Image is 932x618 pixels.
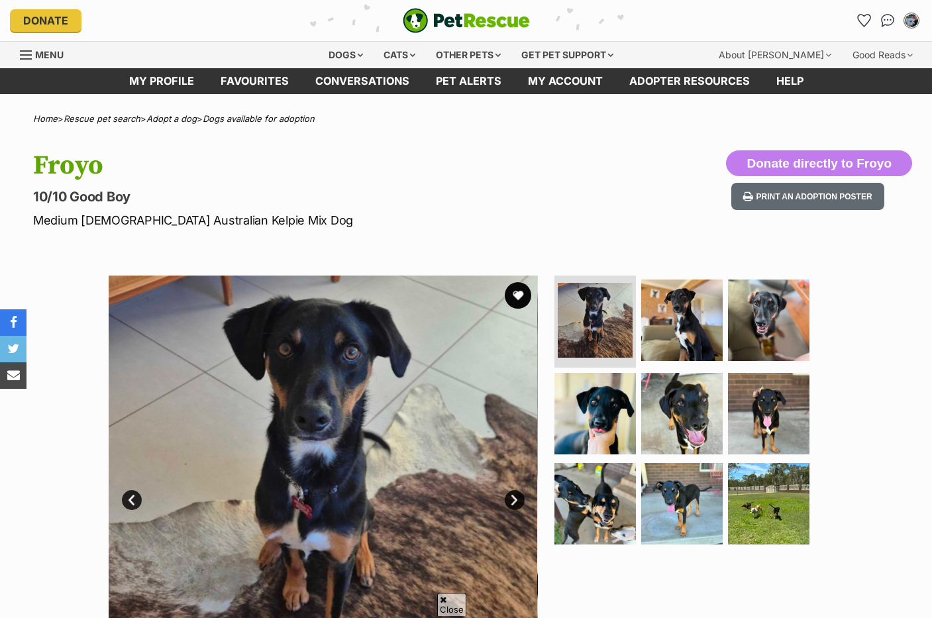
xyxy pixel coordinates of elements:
a: Pet alerts [423,68,515,94]
p: Medium [DEMOGRAPHIC_DATA] Australian Kelpie Mix Dog [33,211,568,229]
img: Photo of Froyo [728,463,809,544]
img: Photo of Froyo [641,463,723,544]
a: Help [763,68,817,94]
img: Photo of Froyo [554,373,636,454]
h1: Froyo [33,150,568,181]
div: Dogs [319,42,372,68]
img: chat-41dd97257d64d25036548639549fe6c8038ab92f7586957e7f3b1b290dea8141.svg [881,14,895,27]
a: Rescue pet search [64,113,140,124]
img: logo-e224e6f780fb5917bec1dbf3a21bbac754714ae5b6737aabdf751b685950b380.svg [403,8,530,33]
p: 10/10 Good Boy [33,187,568,206]
div: About [PERSON_NAME] [709,42,841,68]
a: Menu [20,42,73,66]
div: Cats [374,42,425,68]
a: Adopt a dog [146,113,197,124]
img: Photo of Froyo [641,280,723,361]
img: Karen Weinberger profile pic [905,14,918,27]
button: My account [901,10,922,31]
div: Good Reads [843,42,922,68]
span: Menu [35,49,64,60]
div: Get pet support [512,42,623,68]
a: Favourites [853,10,874,31]
img: Photo of Froyo [558,283,633,358]
span: Close [437,593,466,616]
button: favourite [505,282,531,309]
img: Photo of Froyo [728,280,809,361]
a: Prev [122,490,142,510]
img: Photo of Froyo [554,463,636,544]
a: Home [33,113,58,124]
a: Donate [10,9,81,32]
a: Favourites [207,68,302,94]
ul: Account quick links [853,10,922,31]
img: Photo of Froyo [641,373,723,454]
a: My profile [116,68,207,94]
button: Print an adoption poster [731,183,884,210]
img: Photo of Froyo [728,373,809,454]
a: Next [505,490,525,510]
button: Donate directly to Froyo [726,150,912,177]
a: My account [515,68,616,94]
div: Other pets [427,42,510,68]
a: conversations [302,68,423,94]
a: Dogs available for adoption [203,113,315,124]
a: Conversations [877,10,898,31]
a: PetRescue [403,8,530,33]
a: Adopter resources [616,68,763,94]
